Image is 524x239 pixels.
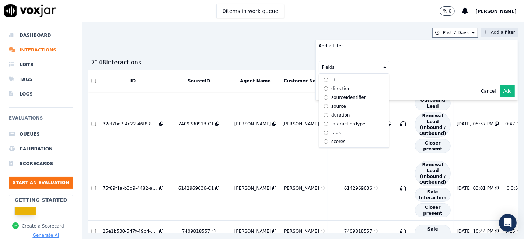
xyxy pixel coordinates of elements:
button: Past 7 Days [432,28,478,38]
div: 25e1b530-547f-49b4-b5b2-ca27abfcad5e [102,228,158,234]
div: [PERSON_NAME] [234,185,271,191]
input: direction [324,86,328,91]
input: sourceIdentifier [324,95,328,100]
span: Closer present [415,203,451,217]
div: [PERSON_NAME] [282,228,319,234]
span: Sale Interaction [415,225,451,239]
div: source [331,103,346,109]
div: 0:47:13 [505,121,522,127]
h2: Getting Started [14,196,67,204]
div: [DATE] 05:57 PM [457,121,493,127]
div: 7409780913-C1 [178,121,214,127]
div: [DATE] 10:44 PM [457,228,493,234]
div: [DATE] 03:01 PM [457,185,493,191]
button: Add a filterAdd a filter Fields id direction sourceIdentifier source duration interactionType tag... [481,28,518,37]
div: 6142969636-C1 [178,185,214,191]
img: voxjar logo [4,4,57,17]
button: Add [500,85,515,97]
div: 6142969636 [344,185,372,191]
span: Outbound Lead [415,96,451,110]
button: SourceID [188,78,210,84]
a: Interactions [9,43,73,57]
button: Fields [319,61,389,74]
span: Sale Interaction [415,188,451,202]
div: interactionType [331,121,365,127]
span: [PERSON_NAME] [475,9,517,14]
div: tags [331,130,341,136]
div: 7148 Interaction s [91,58,141,67]
button: 0items in work queue [216,4,285,18]
button: Start an Evaluation [9,177,73,189]
button: 0 [440,6,455,16]
div: 7409818557 [182,228,210,234]
a: Dashboard [9,28,73,43]
a: Calibration [9,142,73,156]
div: [PERSON_NAME] [282,185,319,191]
button: 0 [440,6,462,16]
div: sourceIdentifier [331,94,366,100]
a: Queues [9,127,73,142]
button: ID [130,78,136,84]
h6: Evaluations [9,114,73,127]
a: Scorecards [9,156,73,171]
button: Cancel [481,88,496,94]
div: 0:3:55 [507,185,521,191]
p: 0 [449,8,452,14]
input: scores [324,139,328,144]
button: Customer Name [284,78,324,84]
a: Tags [9,72,73,87]
div: [PERSON_NAME] [282,121,319,127]
a: Lists [9,57,73,72]
a: Logs [9,87,73,101]
div: [PERSON_NAME] [234,121,271,127]
div: Open Intercom Messenger [499,214,517,232]
div: 32cf7be7-4c22-46f8-8b18-1b564a22157a [102,121,158,127]
div: duration [331,112,350,118]
input: duration [324,113,328,118]
button: Create a Scorecard [22,223,64,229]
div: 7409818557 [344,228,372,234]
span: Closer present [415,139,451,153]
div: [PERSON_NAME] [234,228,271,234]
input: tags [324,131,328,135]
input: source [324,104,328,109]
button: [PERSON_NAME] [475,7,524,15]
div: id [331,77,335,83]
span: Renewal Lead (Inbound / Outbound) [415,112,451,138]
button: Agent Name [240,78,270,84]
div: scores [331,139,346,145]
p: Add a filter [319,43,343,49]
span: Renewal Lead (Inbound / Outbound) [415,161,451,186]
div: direction [331,86,351,92]
input: interactionType [324,122,328,126]
div: 75f89f1a-b3d9-4482-a44f-b6f29530a027 [102,185,158,191]
input: id [324,78,328,82]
